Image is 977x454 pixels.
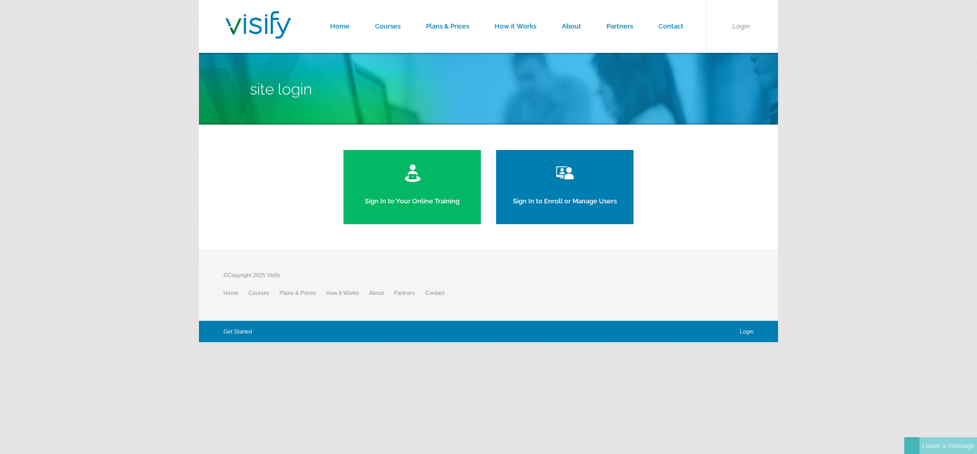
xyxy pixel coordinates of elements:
div: Leave a message [919,437,977,454]
span: Copyright 2025 Visify [227,272,280,278]
a: Home [223,290,248,296]
img: Visify Training [225,11,291,39]
p: © [223,270,455,285]
img: manage users [554,163,577,183]
a: Courses [248,290,279,296]
a: Login [740,328,754,335]
a: Visify Training [225,27,291,42]
a: Contact [425,290,455,296]
a: Sign In to Enroll or Manage Users [496,150,634,224]
a: About [369,290,394,296]
a: Sign In to Your Online Training [343,150,481,224]
span: Site Login [250,80,312,98]
img: Offline [907,441,916,450]
img: training [404,163,421,183]
a: How it Works [326,290,369,296]
a: Partners [394,290,425,296]
a: Get Started [223,328,252,335]
a: Plans & Prices [279,290,326,296]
